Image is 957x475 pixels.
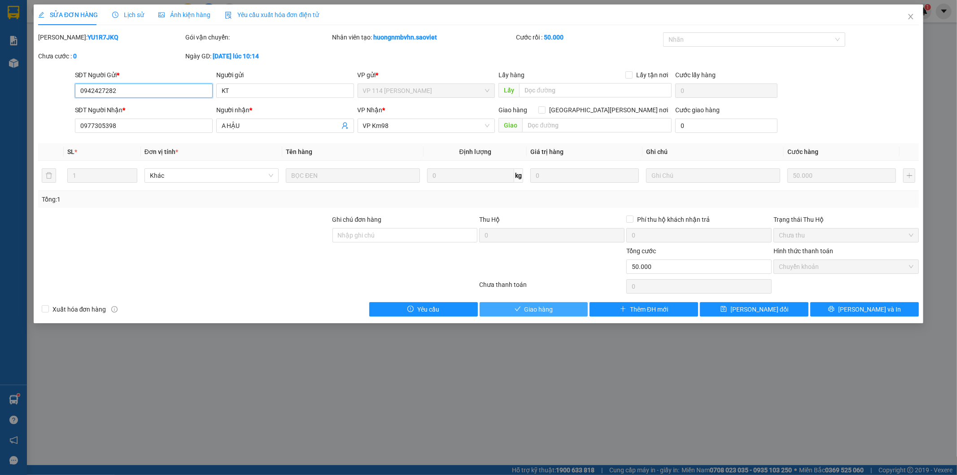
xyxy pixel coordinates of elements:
div: Nhân viên tạo: [332,32,515,42]
input: Ghi chú đơn hàng [332,228,478,242]
span: Giao hàng [524,304,553,314]
span: Chuyển khoản [779,260,913,273]
b: huongnmbvhn.saoviet [374,34,437,41]
span: [PERSON_NAME] đổi [730,304,788,314]
span: Tổng cước [626,247,656,255]
input: VD: Bàn, Ghế [286,168,420,183]
label: Cước lấy hàng [675,71,716,79]
span: SỬA ĐƠN HÀNG [38,11,98,18]
b: 0 [73,53,77,60]
button: delete [42,168,56,183]
button: printer[PERSON_NAME] và In [810,302,919,317]
div: SĐT Người Gửi [75,70,213,80]
span: Giao hàng [498,106,527,114]
span: Yêu cầu xuất hóa đơn điện tử [225,11,319,18]
input: Ghi Chú [646,168,780,183]
span: Ảnh kiện hàng [158,11,210,18]
span: Lấy [498,83,519,97]
span: clock-circle [112,12,118,18]
label: Cước giao hàng [675,106,720,114]
span: Thêm ĐH mới [630,304,668,314]
b: 50.000 [544,34,564,41]
span: close [907,13,914,20]
b: YU1R7JKQ [87,34,118,41]
button: plus [903,168,915,183]
span: edit [38,12,44,18]
input: Dọc đường [519,83,672,97]
span: plus [620,306,626,313]
button: save[PERSON_NAME] đổi [700,302,808,317]
label: Hình thức thanh toán [773,247,833,255]
span: printer [828,306,835,313]
span: Lịch sử [112,11,144,18]
div: Chưa cước : [38,51,184,61]
span: save [721,306,727,313]
div: Chưa thanh toán [479,280,626,295]
input: Cước giao hàng [675,119,778,133]
span: Xuất hóa đơn hàng [49,304,110,314]
span: info-circle [111,306,118,312]
span: kg [514,168,523,183]
span: [PERSON_NAME] và In [838,304,901,314]
div: Gói vận chuyển: [185,32,331,42]
div: Tổng: 1 [42,194,369,204]
label: Ghi chú đơn hàng [332,216,382,223]
span: VP Nhận [358,106,383,114]
div: [PERSON_NAME]: [38,32,184,42]
span: Thu Hộ [479,216,500,223]
span: user-add [341,122,349,129]
div: Người gửi [216,70,354,80]
button: exclamation-circleYêu cầu [369,302,478,317]
span: Khác [150,169,273,182]
button: plusThêm ĐH mới [590,302,698,317]
span: Giá trị hàng [530,148,564,155]
span: Lấy tận nơi [633,70,672,80]
span: check [515,306,521,313]
span: Đơn vị tính [144,148,178,155]
span: Chưa thu [779,229,913,242]
input: 0 [787,168,896,183]
span: Lấy hàng [498,71,524,79]
input: Dọc đường [522,118,672,132]
span: Yêu cầu [417,304,439,314]
span: VP Km98 [363,119,490,132]
input: Cước lấy hàng [675,84,778,98]
th: Ghi chú [642,143,784,161]
span: Phí thu hộ khách nhận trả [634,215,713,224]
b: [DATE] lúc 10:14 [213,53,259,60]
span: Tên hàng [286,148,312,155]
button: Close [898,4,923,30]
div: Ngày GD: [185,51,331,61]
span: Cước hàng [787,148,818,155]
button: checkGiao hàng [480,302,588,317]
span: SL [67,148,74,155]
div: Cước rồi : [516,32,661,42]
div: SĐT Người Nhận [75,105,213,115]
span: [GEOGRAPHIC_DATA][PERSON_NAME] nơi [546,105,672,115]
img: icon [225,12,232,19]
span: Định lượng [459,148,491,155]
span: VP 114 Trần Nhật Duật [363,84,490,97]
span: picture [158,12,165,18]
span: Giao [498,118,522,132]
div: Trạng thái Thu Hộ [773,215,919,224]
span: exclamation-circle [407,306,414,313]
input: 0 [530,168,639,183]
div: Người nhận [216,105,354,115]
div: VP gửi [358,70,495,80]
